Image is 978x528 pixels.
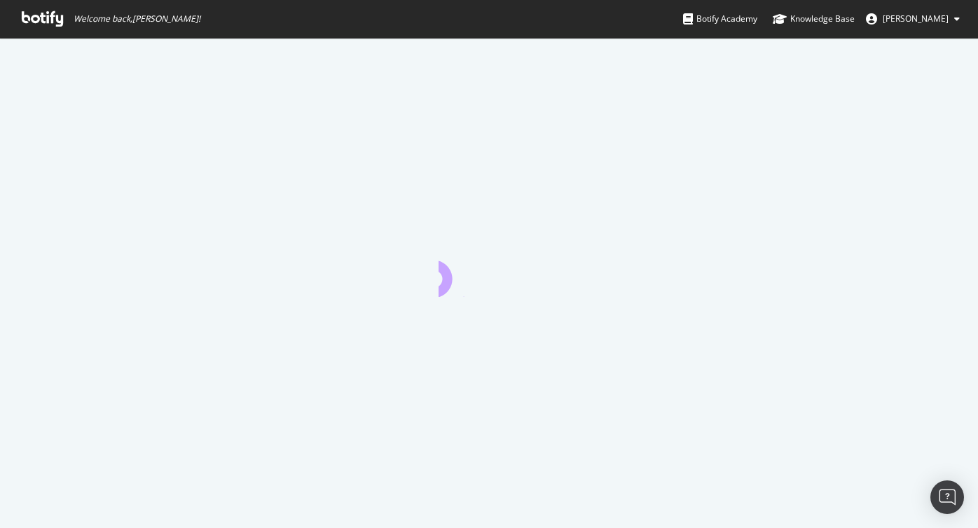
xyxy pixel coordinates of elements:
div: Botify Academy [683,12,757,26]
div: Open Intercom Messenger [930,480,964,514]
button: [PERSON_NAME] [855,8,971,30]
span: Khlifi Mayssa [883,13,949,25]
div: Knowledge Base [773,12,855,26]
span: Welcome back, [PERSON_NAME] ! [74,13,200,25]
